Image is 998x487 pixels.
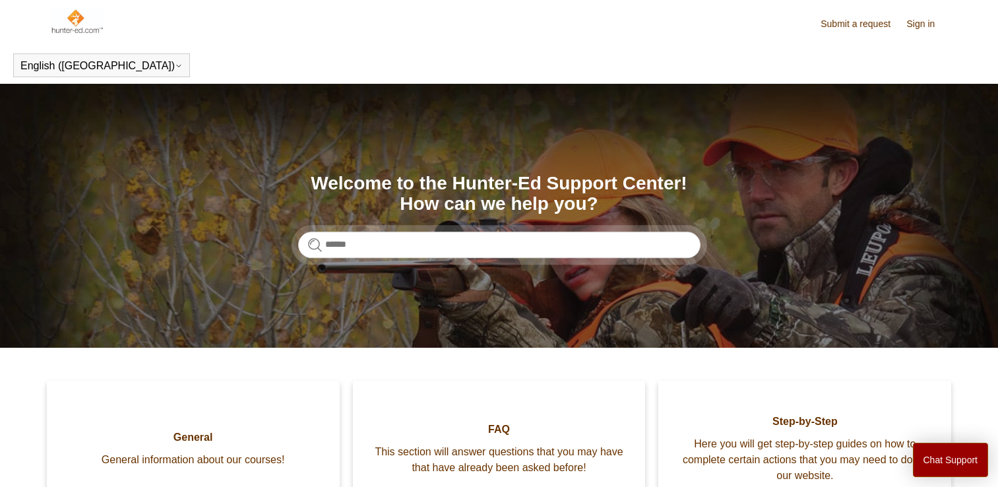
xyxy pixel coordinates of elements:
[20,60,183,72] button: English ([GEOGRAPHIC_DATA])
[907,17,949,31] a: Sign in
[67,430,320,445] span: General
[298,174,701,214] h1: Welcome to the Hunter-Ed Support Center! How can we help you?
[67,452,320,468] span: General information about our courses!
[298,232,701,258] input: Search
[373,444,626,476] span: This section will answer questions that you may have that have already been asked before!
[678,436,931,484] span: Here you will get step-by-step guides on how to complete certain actions that you may need to do ...
[913,443,989,477] button: Chat Support
[821,17,904,31] a: Submit a request
[678,414,931,430] span: Step-by-Step
[50,8,104,34] img: Hunter-Ed Help Center home page
[373,422,626,438] span: FAQ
